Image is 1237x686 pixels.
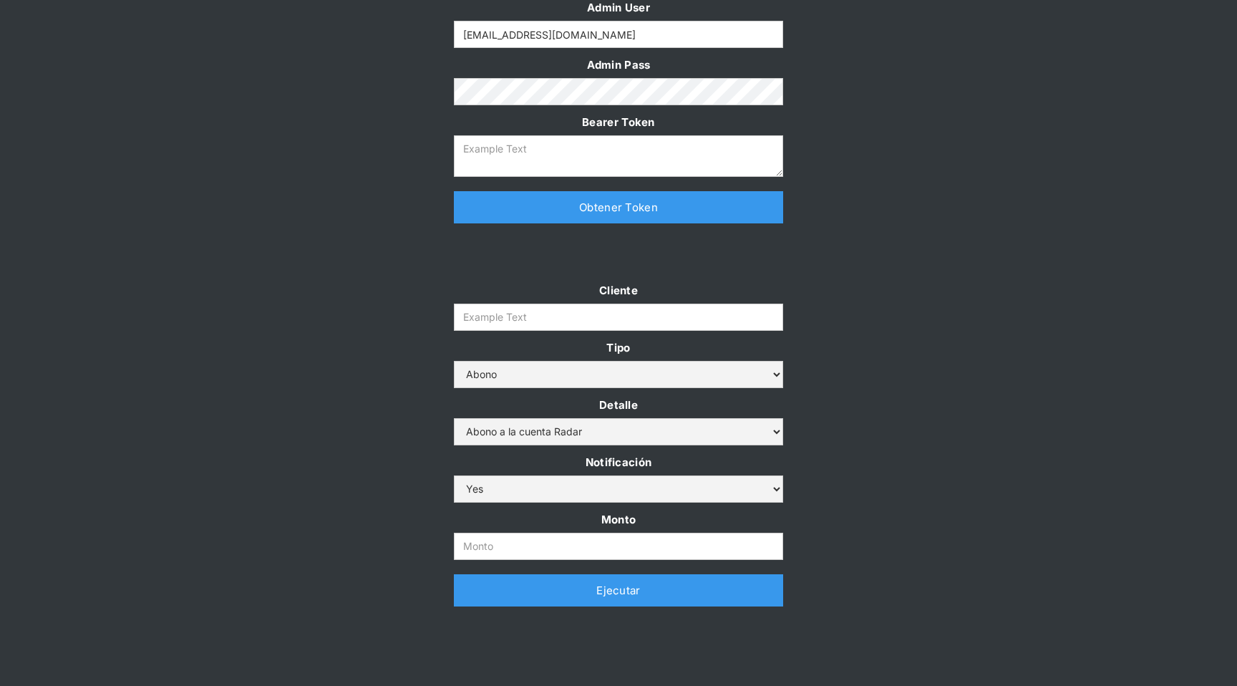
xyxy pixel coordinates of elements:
form: Form [454,281,783,560]
label: Cliente [454,281,783,300]
input: Monto [454,533,783,560]
label: Monto [454,510,783,529]
a: Ejecutar [454,574,783,607]
input: Example Text [454,21,783,48]
a: Obtener Token [454,191,783,223]
label: Tipo [454,338,783,357]
label: Detalle [454,395,783,415]
label: Bearer Token [454,112,783,132]
input: Example Text [454,304,783,331]
label: Admin Pass [454,55,783,74]
label: Notificación [454,453,783,472]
